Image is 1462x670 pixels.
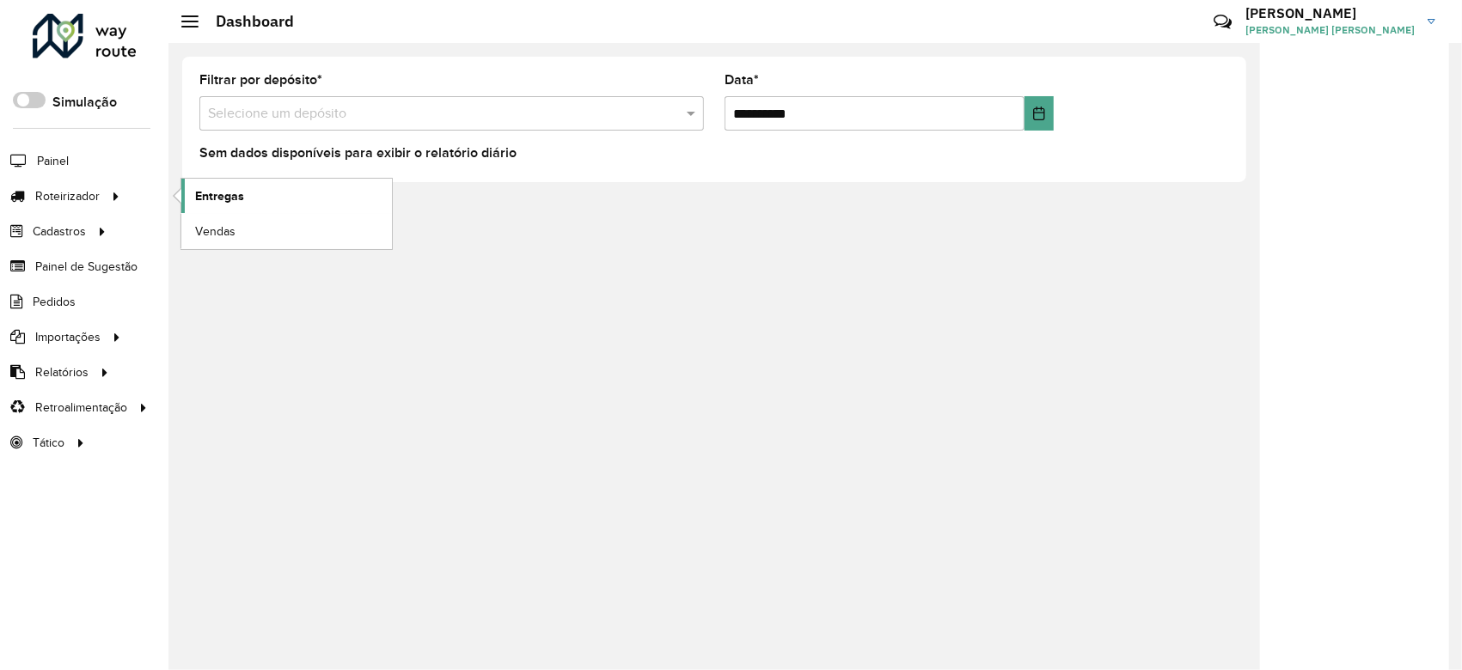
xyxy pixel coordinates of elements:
label: Simulação [52,92,117,113]
label: Data [725,70,759,90]
a: Contato Rápido [1204,3,1241,40]
label: Sem dados disponíveis para exibir o relatório diário [199,143,517,163]
a: Vendas [181,214,392,248]
span: Vendas [195,222,236,241]
span: Pedidos [33,293,76,311]
h2: Dashboard [199,12,294,31]
span: Entregas [195,187,244,205]
label: Filtrar por depósito [199,70,322,90]
h3: [PERSON_NAME] [1245,5,1415,21]
span: Retroalimentação [35,399,127,417]
span: Roteirizador [35,187,100,205]
span: Importações [35,328,101,346]
span: Relatórios [35,363,89,381]
span: Tático [33,434,64,452]
span: Cadastros [33,222,86,241]
span: Painel de Sugestão [35,258,138,276]
span: [PERSON_NAME] [PERSON_NAME] [1245,22,1415,38]
button: Choose Date [1025,96,1054,131]
span: Painel [37,152,69,170]
a: Entregas [181,179,392,213]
